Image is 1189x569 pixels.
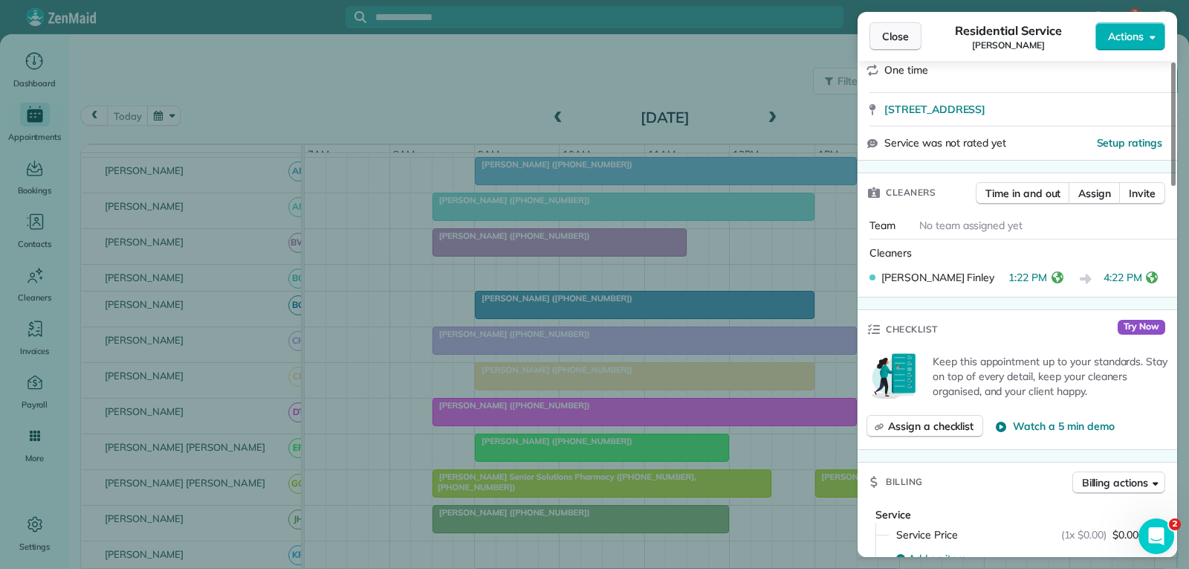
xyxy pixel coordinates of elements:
span: Time in and out [985,186,1060,201]
span: 2 [1169,518,1181,530]
span: Billing actions [1082,475,1148,490]
span: Service was not rated yet [884,135,1006,151]
span: Assign [1078,186,1111,201]
span: No team assigned yet [919,219,1023,232]
span: Team [869,219,895,232]
a: [STREET_ADDRESS] [884,102,1168,117]
span: (1x $0.00) [1061,527,1107,542]
span: [PERSON_NAME] [972,39,1045,51]
span: Actions [1108,29,1144,44]
span: Invite [1129,186,1156,201]
span: Checklist [886,322,938,337]
p: Keep this appointment up to your standards. Stay on top of every detail, keep your cleaners organ... [933,354,1168,399]
span: Setup ratings [1097,136,1163,150]
span: [STREET_ADDRESS] [884,102,985,117]
span: $0.00 [1112,527,1138,542]
span: Service Price [896,527,958,542]
span: Billing [886,475,923,489]
span: Residential Service [955,22,1061,39]
span: One time [884,63,928,77]
span: Assign a checklist [888,419,973,434]
iframe: Intercom live chat [1138,518,1174,554]
span: Close [882,29,909,44]
button: Time in and out [976,182,1070,205]
button: Assign [1069,182,1121,205]
span: [PERSON_NAME] Finley [881,270,994,285]
span: Service [875,508,911,521]
button: Service Price(1x $0.00)$0.00 [887,523,1165,547]
button: Watch a 5 min demo [995,419,1114,434]
span: Cleaners [869,246,912,260]
span: 4:22 PM [1104,270,1142,289]
button: Invite [1119,182,1165,205]
span: Watch a 5 min demo [1013,419,1114,434]
span: Add an item [908,551,966,566]
button: Close [869,22,921,51]
span: Cleaners [886,185,936,200]
button: Setup ratings [1097,135,1163,150]
span: Try Now [1118,320,1165,335]
span: 1:22 PM [1008,270,1047,289]
button: Assign a checklist [866,415,983,437]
